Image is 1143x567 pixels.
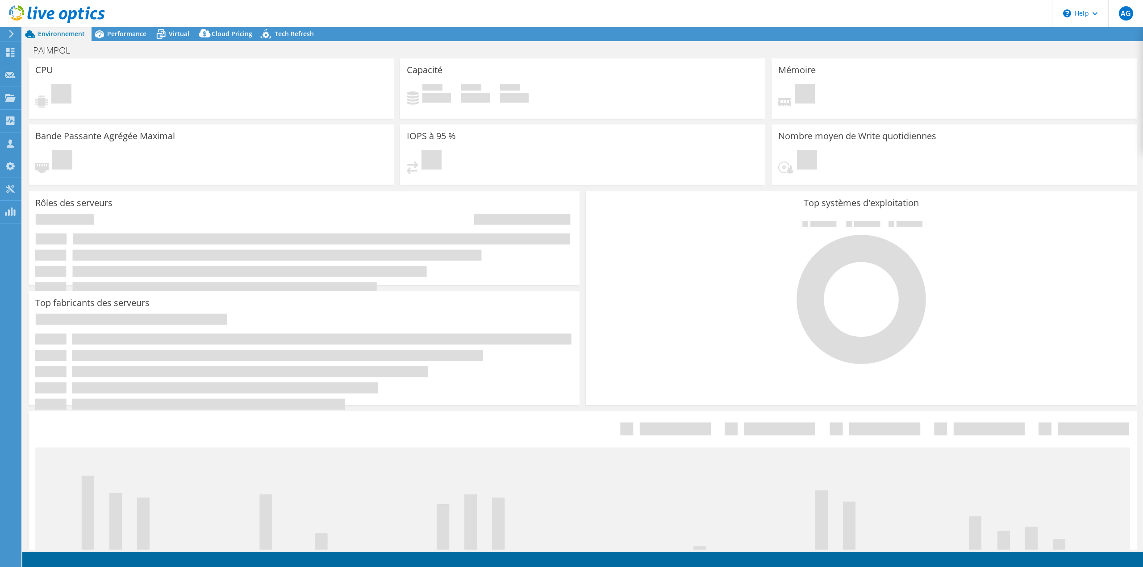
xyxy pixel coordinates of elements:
h4: 0 Gio [461,93,490,103]
span: En attente [797,150,817,172]
h4: 0 Gio [422,93,451,103]
span: En attente [52,150,72,172]
h3: Mémoire [778,65,816,75]
span: Virtual [169,29,189,38]
span: Utilisé [422,84,442,93]
span: Cloud Pricing [212,29,252,38]
span: AG [1119,6,1133,21]
h3: Bande Passante Agrégée Maximal [35,131,175,141]
span: Espace libre [461,84,481,93]
svg: \n [1063,9,1071,17]
h3: Top systèmes d'exploitation [592,198,1130,208]
span: En attente [421,150,442,172]
span: En attente [51,84,71,106]
span: Tech Refresh [275,29,314,38]
h1: PAIMPOL [29,46,84,55]
span: Performance [107,29,146,38]
span: Environnement [38,29,85,38]
h3: Capacité [407,65,442,75]
h3: IOPS à 95 % [407,131,456,141]
h4: 0 Gio [500,93,529,103]
h3: Top fabricants des serveurs [35,298,150,308]
h3: Rôles des serveurs [35,198,113,208]
span: Total [500,84,520,93]
span: En attente [795,84,815,106]
h3: CPU [35,65,53,75]
h3: Nombre moyen de Write quotidiennes [778,131,936,141]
